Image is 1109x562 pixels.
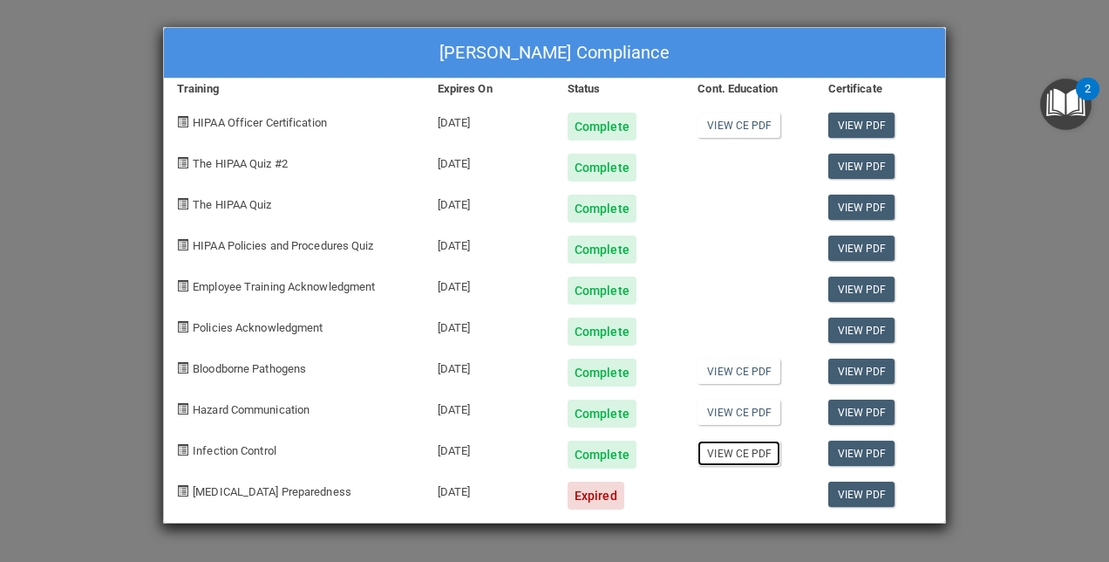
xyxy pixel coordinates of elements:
a: View PDF [828,359,895,384]
div: Complete [568,318,636,346]
div: [DATE] [425,140,554,182]
a: View PDF [828,441,895,466]
span: Infection Control [193,444,276,457]
div: Certificate [815,79,945,99]
div: Training [164,79,425,99]
a: View CE PDF [697,359,780,384]
span: The HIPAA Quiz #2 [193,157,288,170]
span: [MEDICAL_DATA] Preparedness [193,485,351,498]
a: View PDF [828,400,895,425]
div: [DATE] [425,428,554,469]
div: Complete [568,359,636,387]
div: [DATE] [425,264,554,305]
span: HIPAA Policies and Procedures Quiz [193,239,373,252]
a: View CE PDF [697,113,780,138]
div: Cont. Education [684,79,814,99]
div: 2 [1085,89,1091,112]
a: View PDF [828,236,895,261]
div: [DATE] [425,469,554,510]
div: [PERSON_NAME] Compliance [164,28,945,79]
div: [DATE] [425,223,554,264]
div: [DATE] [425,182,554,223]
div: Complete [568,400,636,428]
div: Complete [568,236,636,264]
a: View PDF [828,195,895,220]
div: Expired [568,482,624,510]
a: View CE PDF [697,400,780,425]
span: Policies Acknowledgment [193,321,323,334]
span: Employee Training Acknowledgment [193,280,375,293]
div: [DATE] [425,305,554,346]
a: View PDF [828,318,895,343]
div: [DATE] [425,99,554,140]
div: Complete [568,441,636,469]
span: Hazard Communication [193,403,310,416]
div: Expires On [425,79,554,99]
div: Complete [568,113,636,140]
div: Complete [568,154,636,182]
span: HIPAA Officer Certification [193,116,327,129]
span: The HIPAA Quiz [193,198,271,211]
a: View PDF [828,113,895,138]
a: View PDF [828,154,895,179]
a: View PDF [828,277,895,302]
div: Status [554,79,684,99]
div: Complete [568,277,636,305]
button: Open Resource Center, 2 new notifications [1040,79,1092,130]
div: [DATE] [425,387,554,428]
span: Bloodborne Pathogens [193,362,306,375]
div: Complete [568,195,636,223]
iframe: Drift Widget Chat Controller [1022,442,1088,508]
a: View CE PDF [697,441,780,466]
div: [DATE] [425,346,554,387]
a: View PDF [828,482,895,507]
